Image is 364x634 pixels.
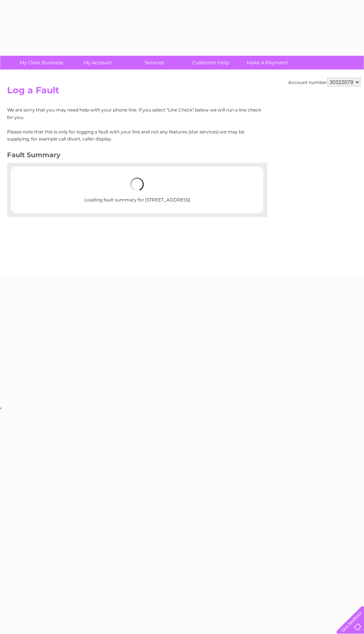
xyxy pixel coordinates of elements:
h3: Fault Summary [7,150,261,163]
a: Make A Payment [237,56,298,69]
div: Account number [288,78,361,87]
a: Services [124,56,185,69]
div: Loading fault summary for [STREET_ADDRESS] [35,170,240,210]
img: loading [130,178,144,191]
a: My Clear Business [11,56,72,69]
h2: Log a Fault [7,85,361,99]
a: Customer Help [180,56,241,69]
a: My Account [67,56,129,69]
p: Please note that this is only for logging a fault with your line and not any features (star servi... [7,128,261,142]
p: We are sorry that you may need help with your phone line. If you select "Line Check" below we wil... [7,106,261,120]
